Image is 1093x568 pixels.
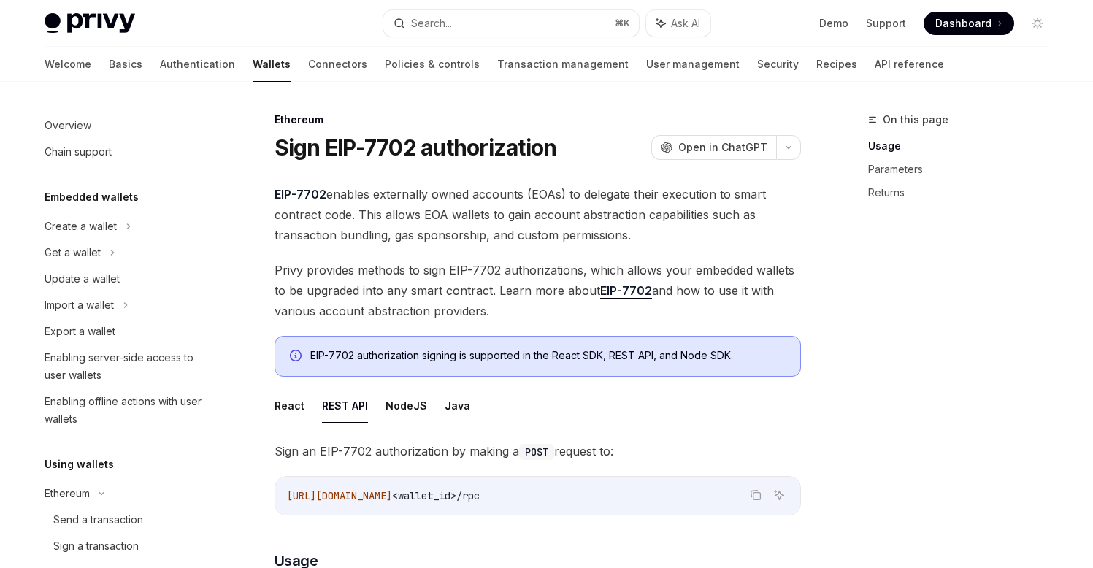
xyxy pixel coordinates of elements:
button: Ask AI [646,10,710,37]
a: Usage [868,134,1061,158]
a: EIP-7702 [275,187,326,202]
div: Update a wallet [45,270,120,288]
span: ⌘ K [615,18,630,29]
div: Overview [45,117,91,134]
button: React [275,388,304,423]
div: Create a wallet [45,218,117,235]
img: light logo [45,13,135,34]
svg: Info [290,350,304,364]
a: Parameters [868,158,1061,181]
div: Sign a transaction [53,537,139,555]
a: Export a wallet [33,318,220,345]
a: Sign a transaction [33,533,220,559]
a: Transaction management [497,47,629,82]
button: Java [445,388,470,423]
a: Authentication [160,47,235,82]
h5: Embedded wallets [45,188,139,206]
a: Enabling server-side access to user wallets [33,345,220,388]
button: Search...⌘K [383,10,639,37]
a: EIP-7702 [600,283,652,299]
span: On this page [883,111,948,128]
button: REST API [322,388,368,423]
a: Basics [109,47,142,82]
span: Ask AI [671,16,700,31]
div: Chain support [45,143,112,161]
h5: Using wallets [45,456,114,473]
span: Open in ChatGPT [678,140,767,155]
a: Recipes [816,47,857,82]
span: Privy provides methods to sign EIP-7702 authorizations, which allows your embedded wallets to be ... [275,260,801,321]
span: enables externally owned accounts (EOAs) to delegate their execution to smart contract code. This... [275,184,801,245]
a: Policies & controls [385,47,480,82]
span: <wallet_id>/rpc [392,489,480,502]
div: Get a wallet [45,244,101,261]
a: API reference [875,47,944,82]
button: Toggle dark mode [1026,12,1049,35]
button: Open in ChatGPT [651,135,776,160]
h1: Sign EIP-7702 authorization [275,134,557,161]
a: Overview [33,112,220,139]
a: Send a transaction [33,507,220,533]
div: Ethereum [45,485,90,502]
a: Update a wallet [33,266,220,292]
span: [URL][DOMAIN_NAME] [287,489,392,502]
div: Ethereum [275,112,801,127]
a: Wallets [253,47,291,82]
a: Returns [868,181,1061,204]
button: Ask AI [770,486,789,504]
a: Security [757,47,799,82]
a: User management [646,47,740,82]
span: Sign an EIP-7702 authorization by making a request to: [275,441,801,461]
div: EIP-7702 authorization signing is supported in the React SDK, REST API, and Node SDK. [310,348,786,364]
div: Export a wallet [45,323,115,340]
a: Demo [819,16,848,31]
div: Search... [411,15,452,32]
a: Connectors [308,47,367,82]
div: Import a wallet [45,296,114,314]
a: Chain support [33,139,220,165]
div: Send a transaction [53,511,143,529]
a: Dashboard [924,12,1014,35]
button: Copy the contents from the code block [746,486,765,504]
div: Enabling server-side access to user wallets [45,349,211,384]
span: Dashboard [935,16,992,31]
a: Welcome [45,47,91,82]
button: NodeJS [386,388,427,423]
a: Support [866,16,906,31]
code: POST [519,444,554,460]
div: Enabling offline actions with user wallets [45,393,211,428]
a: Enabling offline actions with user wallets [33,388,220,432]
